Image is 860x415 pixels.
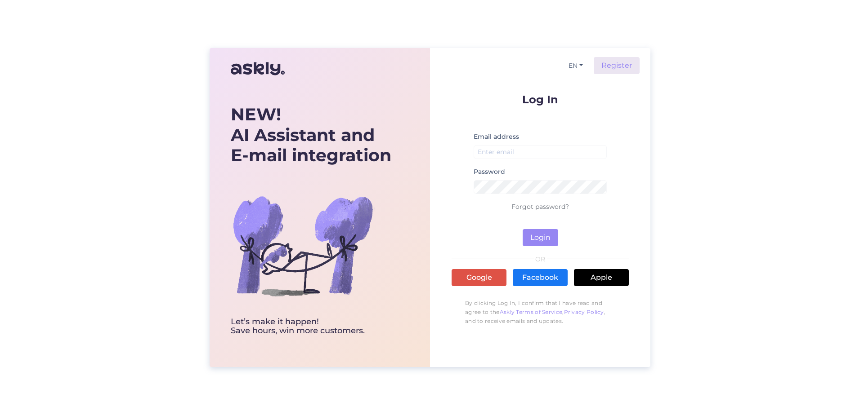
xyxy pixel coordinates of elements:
[594,57,640,74] a: Register
[231,104,281,125] b: NEW!
[474,167,505,177] label: Password
[231,174,375,318] img: bg-askly
[564,309,604,315] a: Privacy Policy
[452,94,629,105] p: Log In
[511,203,569,211] a: Forgot password?
[474,145,607,159] input: Enter email
[500,309,563,315] a: Askly Terms of Service
[534,256,547,262] span: OR
[231,104,391,166] div: AI Assistant and E-mail integration
[474,132,519,141] label: Email address
[452,294,629,330] p: By clicking Log In, I confirm that I have read and agree to the , , and to receive emails and upd...
[452,269,506,286] a: Google
[513,269,568,286] a: Facebook
[231,318,391,336] div: Let’s make it happen! Save hours, win more customers.
[574,269,629,286] a: Apple
[231,58,285,79] img: Askly
[565,59,587,72] button: EN
[523,229,558,246] button: Login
